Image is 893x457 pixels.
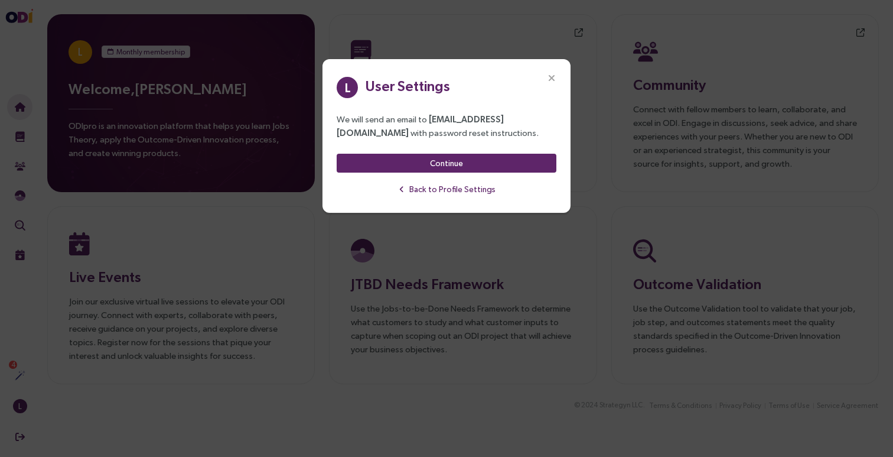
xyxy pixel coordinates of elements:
[344,77,351,98] span: L
[533,59,571,97] button: Close
[337,112,556,140] p: We will send an email to with password reset instructions.
[337,154,556,173] button: Continue
[409,183,496,196] span: Back to Profile Settings
[430,157,463,170] span: Continue
[365,75,450,96] div: User Settings
[337,180,556,199] button: Back to Profile Settings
